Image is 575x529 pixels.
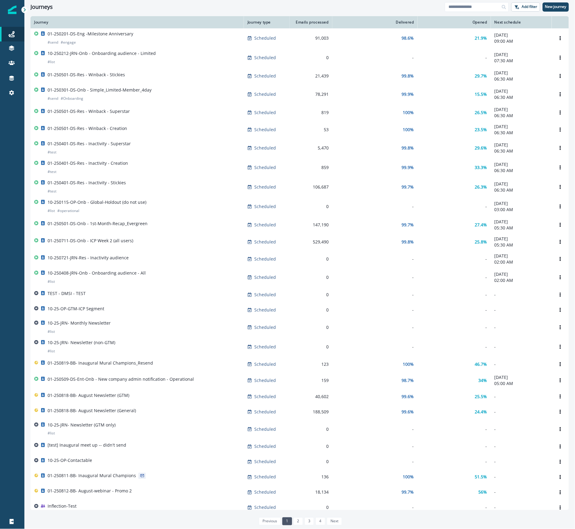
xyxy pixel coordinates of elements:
a: 10-25-JRN- Newsletter (non-GTM)#listScheduled0---Options [30,337,569,357]
p: 100% [403,127,414,133]
p: Scheduled [254,394,276,400]
p: 01-250501-DS-Res - Winback - Stickies [48,72,125,78]
p: - [495,459,548,465]
div: - [421,203,487,210]
p: 46.7% [475,361,487,367]
p: 10-25-JRN- Monthly Newsletter [48,320,111,326]
a: 01-250501-DS-Onb - 1st-Month-Recap_EvergreenScheduled147,19099.7%27.4%[DATE]05:30 AMOptions [30,216,569,233]
p: [DATE] [495,106,548,113]
p: [DATE] [495,181,548,187]
p: 06:30 AM [495,167,548,174]
div: 18,134 [293,489,329,495]
button: Options [555,488,565,497]
p: # Onboarding [61,95,83,102]
a: 01-250509-DS-Ent-Onb - New company admin notification - OperationalScheduled15998.7%34%[DATE]05:0... [30,372,569,389]
div: - [336,444,414,450]
p: # send [48,95,58,102]
div: - [336,459,414,465]
div: - [421,505,487,511]
p: 25.5% [475,394,487,400]
p: Scheduled [254,110,276,116]
a: 01-250818-BB- August Newsletter (General)Scheduled188,50999.6%24.4%-Options [30,404,569,419]
p: 01-250811-BB- Inaugural Mural Champions [48,473,136,479]
p: 99.8% [402,239,414,245]
p: # list [48,59,55,65]
button: Options [555,407,565,416]
div: - [421,459,487,465]
p: 10-25-OP-GTM-ICP Segment [48,306,104,312]
p: # list [48,348,55,354]
p: Add filter [522,5,537,9]
p: 56% [479,489,487,495]
p: - [495,344,548,350]
button: Options [555,392,565,401]
div: Next schedule [495,20,548,25]
p: 02:00 AM [495,259,548,265]
div: 859 [293,164,329,171]
p: 99.8% [402,73,414,79]
a: Page 3 [305,517,314,525]
button: New journey [543,2,569,12]
div: - [421,344,487,350]
div: Delivered [336,20,414,25]
button: Options [555,273,565,282]
div: - [421,307,487,313]
h1: Journeys [30,4,53,10]
p: 26.3% [475,184,487,190]
div: 78,291 [293,91,329,97]
p: 02:00 AM [495,277,548,283]
div: 0 [293,505,329,511]
p: 33.3% [475,164,487,171]
button: Options [555,143,565,153]
button: Options [555,376,565,385]
button: Options [555,237,565,247]
p: - [495,361,548,367]
a: 01-250401-DS-Res - Inactivity - Superstar#testScheduled5,47099.8%29.6%[DATE]06:30 AMOptions [30,138,569,158]
p: 100% [403,361,414,367]
div: 159 [293,377,329,383]
p: [DATE] [495,271,548,277]
p: Scheduled [254,164,276,171]
div: 0 [293,426,329,432]
p: 34% [479,377,487,383]
p: 15.5% [475,91,487,97]
div: 0 [293,344,329,350]
button: Options [555,108,565,117]
p: Scheduled [254,474,276,480]
p: # test [48,149,56,155]
p: 99.6% [402,409,414,415]
p: 100% [403,474,414,480]
a: Page 1 is your current page [282,517,292,525]
p: # send [48,39,58,45]
p: 01-250301-DS-Onb - Simple_Limited-Member_4day [48,87,152,93]
p: [DATE] [495,236,548,242]
button: Options [555,342,565,351]
a: 01-250818-BB- August Newsletter (GTM)Scheduled40,60299.6%25.5%-Options [30,389,569,404]
button: Add filter [511,2,540,12]
p: Scheduled [254,377,276,383]
div: - [336,274,414,280]
a: 01-250711-DS-Onb - ICP Week 2 (all users)Scheduled529,49099.8%25.8%[DATE]05:30 AMOptions [30,233,569,250]
div: 123 [293,361,329,367]
p: Scheduled [254,292,276,298]
div: 0 [293,256,329,262]
p: 06:30 AM [495,148,548,154]
div: Emails processed [293,20,329,25]
a: 10-25-OP-ContactableScheduled0---Options [30,454,569,470]
div: 91,003 [293,35,329,41]
a: 10-25-JRN- Monthly Newsletter#listScheduled0---Options [30,318,569,337]
div: - [336,426,414,432]
button: Options [555,34,565,43]
a: Page 4 [316,517,325,525]
p: [DATE] [495,200,548,207]
p: 06:30 AM [495,76,548,82]
p: 01-250401-DS-Res - Inactivity - Creation [48,160,128,166]
p: - [495,426,548,432]
p: 21.9% [475,35,487,41]
p: Scheduled [254,505,276,511]
button: Options [555,53,565,62]
p: 01-250401-DS-Res - Inactivity - Superstar [48,141,131,147]
div: - [421,256,487,262]
div: 529,490 [293,239,329,245]
p: [DATE] [495,161,548,167]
